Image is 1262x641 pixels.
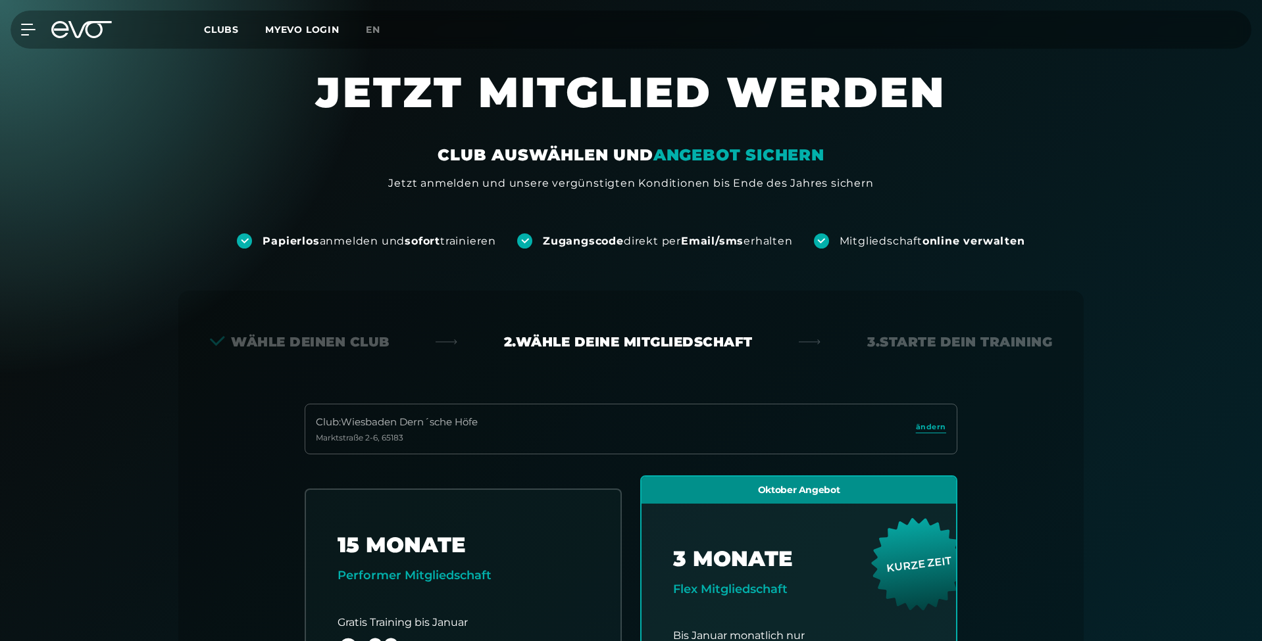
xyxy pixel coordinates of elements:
div: Mitgliedschaft [840,234,1025,249]
div: Jetzt anmelden und unsere vergünstigten Konditionen bis Ende des Jahres sichern [388,176,873,191]
strong: Zugangscode [543,235,624,247]
strong: Papierlos [263,235,319,247]
div: CLUB AUSWÄHLEN UND [438,145,824,166]
span: en [366,24,380,36]
em: ANGEBOT SICHERN [653,145,824,164]
strong: Email/sms [681,235,744,247]
div: 2. Wähle deine Mitgliedschaft [504,333,753,351]
a: Clubs [204,23,265,36]
div: 3. Starte dein Training [867,333,1052,351]
div: Marktstraße 2-6 , 65183 [316,433,478,443]
a: ändern [916,421,946,437]
a: MYEVO LOGIN [265,24,340,36]
strong: online verwalten [922,235,1025,247]
div: direkt per erhalten [543,234,792,249]
strong: sofort [405,235,440,247]
div: Club : Wiesbaden Dern´sche Höfe [316,415,478,430]
span: Clubs [204,24,239,36]
h1: JETZT MITGLIED WERDEN [236,66,1026,145]
span: ändern [916,421,946,433]
div: Wähle deinen Club [210,333,390,351]
a: en [366,22,396,37]
div: anmelden und trainieren [263,234,496,249]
